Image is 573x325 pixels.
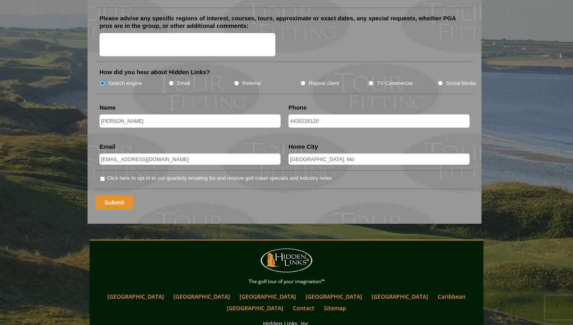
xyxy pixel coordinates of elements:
label: Search engine [108,79,142,87]
a: [GEOGRAPHIC_DATA] [368,291,432,302]
label: Home City [288,143,318,151]
label: Referral [242,79,261,87]
a: Contact [289,302,318,314]
a: [GEOGRAPHIC_DATA] [223,302,287,314]
a: [GEOGRAPHIC_DATA] [236,291,300,302]
a: [GEOGRAPHIC_DATA] [302,291,366,302]
label: Repeat client [309,79,339,87]
a: Caribbean [434,291,470,302]
a: Sitemap [320,302,350,314]
p: The golf tour of your imagination™ [92,277,481,286]
label: Email [99,143,115,151]
label: Phone [288,104,307,112]
label: Email [177,79,190,87]
label: Name [99,104,116,112]
label: Click here to opt-in to our quarterly emailing list and receive golf travel specials and industry... [107,174,331,182]
input: Submit [95,195,133,209]
a: [GEOGRAPHIC_DATA] [170,291,234,302]
label: Social Media [446,79,476,87]
a: [GEOGRAPHIC_DATA] [103,291,168,302]
label: TV Commercial [377,79,413,87]
label: How did you hear about Hidden Links? [99,68,210,76]
label: Please advise any specific regions of interest, courses, tours, approximate or exact dates, any s... [99,14,470,30]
